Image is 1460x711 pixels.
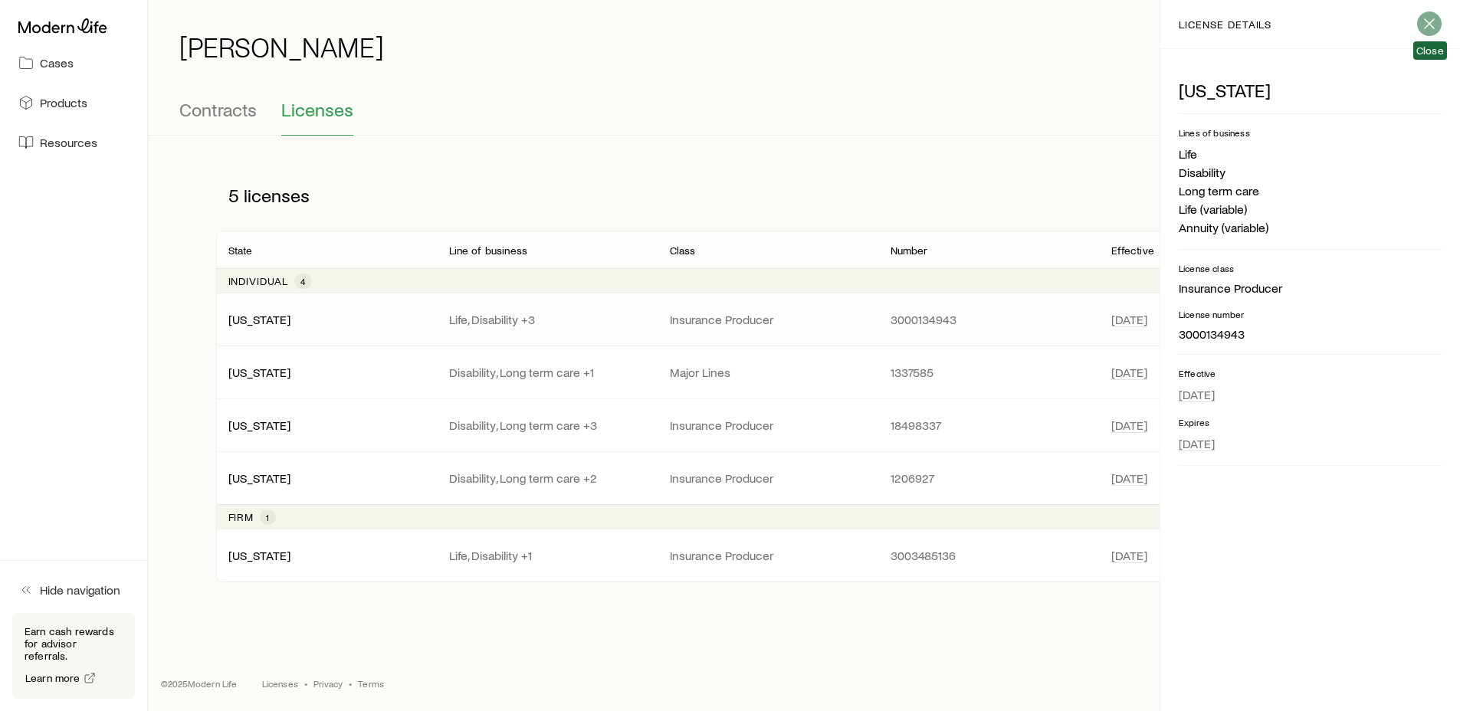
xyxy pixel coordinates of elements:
p: Individual [228,275,289,287]
a: Resources [12,126,135,159]
p: Class [670,244,696,257]
p: Effective [1179,367,1442,379]
p: Insurance Producer [670,548,866,563]
span: [DATE] [1111,365,1147,380]
span: licenses [244,185,310,206]
p: Disability, Long term care +2 [449,470,645,486]
p: Effective [1111,244,1154,257]
li: Annuity (variable) [1179,218,1442,237]
p: Number [891,244,928,257]
span: [DATE] [1179,436,1215,451]
li: Life [1179,145,1442,163]
p: license details [1179,18,1271,31]
span: Cases [40,55,74,70]
p: Earn cash rewards for advisor referrals. [25,625,123,662]
p: 3000134943 [1179,326,1442,342]
li: Life (variable) [1179,200,1442,218]
span: Hide navigation [40,582,120,598]
div: Contracting sub-page tabs [179,99,1429,136]
p: License class [1179,262,1442,274]
a: Terms [358,677,384,690]
p: License number [1179,308,1442,320]
a: Products [12,86,135,120]
span: [DATE] [1111,470,1147,486]
a: Privacy [313,677,343,690]
p: Expires [1179,416,1442,428]
button: Hide navigation [12,573,135,607]
span: • [304,677,307,690]
span: [DATE] [1111,548,1147,563]
span: Products [40,95,87,110]
p: State [228,244,253,257]
span: Close [1416,44,1444,57]
span: 5 [228,185,239,206]
span: 4 [300,275,306,287]
p: [US_STATE] [228,365,425,380]
span: Learn more [25,673,80,683]
a: 3003485136 [891,548,956,562]
p: [US_STATE] [228,470,425,486]
p: [US_STATE] [1179,80,1442,101]
p: Insurance Producer [670,418,866,433]
li: Long term care [1179,182,1442,200]
a: Licenses [262,677,298,690]
p: Insurance Producer [1179,280,1442,296]
p: Firm [228,511,254,523]
p: Lines of business [1179,126,1442,139]
p: Insurance Producer [670,470,866,486]
p: Insurance Producer [670,312,866,327]
span: • [349,677,352,690]
p: Major Lines [670,365,866,380]
p: Disability, Long term care +3 [449,418,645,433]
p: [US_STATE] [228,312,425,327]
p: 1337585 [891,365,1087,380]
p: Life, Disability +3 [449,312,645,327]
h1: [PERSON_NAME] [179,31,384,62]
p: Line of business [449,244,528,257]
span: [DATE] [1111,418,1147,433]
p: Life, Disability +1 [449,548,645,563]
span: Resources [40,135,97,150]
span: Licenses [281,99,353,120]
span: [DATE] [1111,312,1147,327]
p: [US_STATE] [228,548,425,563]
a: Cases [12,46,135,80]
span: [DATE] [1179,387,1215,402]
p: [US_STATE] [228,418,425,433]
p: Disability, Long term care +1 [449,365,645,380]
p: © 2025 Modern Life [161,677,238,690]
li: Disability [1179,163,1442,182]
div: Earn cash rewards for advisor referrals.Learn more [12,613,135,699]
span: 1 [266,511,269,523]
p: 1206927 [891,470,1087,486]
span: Contracts [179,99,257,120]
p: 18498337 [891,418,1087,433]
p: 3000134943 [891,312,1087,327]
